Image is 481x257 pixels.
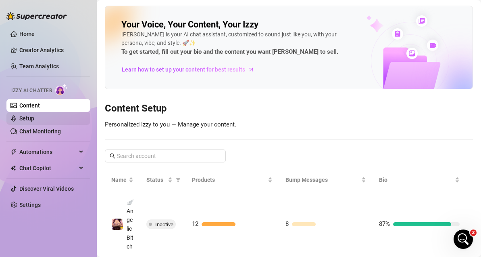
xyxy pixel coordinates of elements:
span: search [110,153,115,159]
th: Bump Messages [279,169,373,191]
span: Products [192,175,266,184]
span: 2 [470,230,477,236]
a: Team Analytics [19,63,59,70]
span: Chat Copilot [19,162,77,175]
a: Discover Viral Videos [19,185,74,192]
a: Creator Analytics [19,44,84,57]
img: 🪽AngelicBitch [112,219,123,230]
span: Learn how to set up your content for best results [122,65,245,74]
a: Chat Monitoring [19,128,61,135]
strong: To get started, fill out your bio and the content you want [PERSON_NAME] to sell. [121,48,338,55]
img: ai-chatter-content-library-cLFOSyPT.png [348,6,473,89]
th: Products [185,169,279,191]
span: filter [176,177,181,182]
span: filter [174,174,182,186]
span: Bump Messages [285,175,360,184]
span: Bio [379,175,453,184]
span: 87% [379,220,390,228]
span: thunderbolt [10,149,17,155]
a: Settings [19,202,41,208]
iframe: Intercom live chat [454,230,473,249]
span: Inactive [155,221,173,228]
th: Bio [373,169,466,191]
img: Chat Copilot [10,165,16,171]
img: AI Chatter [55,84,68,95]
span: Automations [19,145,77,158]
span: 🪽AngelicBitch [127,199,133,250]
span: 12 [192,220,198,228]
span: Personalized Izzy to you — Manage your content. [105,121,236,128]
a: Content [19,102,40,109]
span: Izzy AI Chatter [11,87,52,95]
input: Search account [117,152,214,160]
img: logo-BBDzfeDw.svg [6,12,67,20]
a: Learn how to set up your content for best results [121,63,260,76]
h2: Your Voice, Your Content, Your Izzy [121,19,258,30]
h3: Content Setup [105,102,473,115]
span: arrow-right [247,65,255,74]
a: Setup [19,115,34,122]
th: Name [105,169,140,191]
span: Status [146,175,166,184]
span: Name [111,175,127,184]
span: 8 [285,220,289,228]
a: Home [19,31,35,37]
div: [PERSON_NAME] is your AI chat assistant, customized to sound just like you, with your persona, vi... [121,30,356,57]
th: Status [140,169,185,191]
